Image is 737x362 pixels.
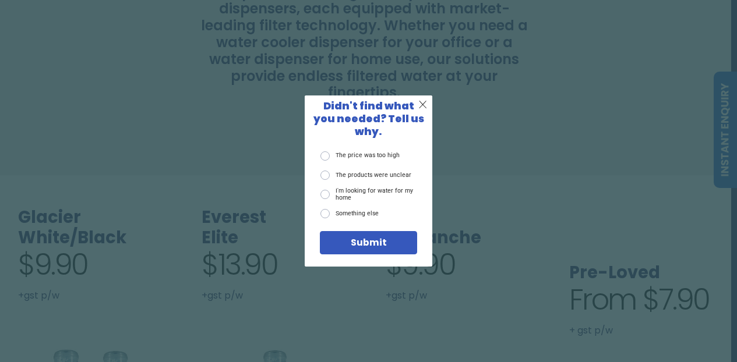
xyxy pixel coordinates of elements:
label: I'm looking for water for my home [320,187,417,202]
label: The products were unclear [320,171,411,180]
label: Something else [320,209,379,218]
span: Didn't find what you needed? Tell us why. [313,99,424,139]
label: The price was too high [320,151,400,161]
span: X [418,98,427,111]
iframe: Chatbot [660,285,721,346]
span: Submit [351,236,387,249]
